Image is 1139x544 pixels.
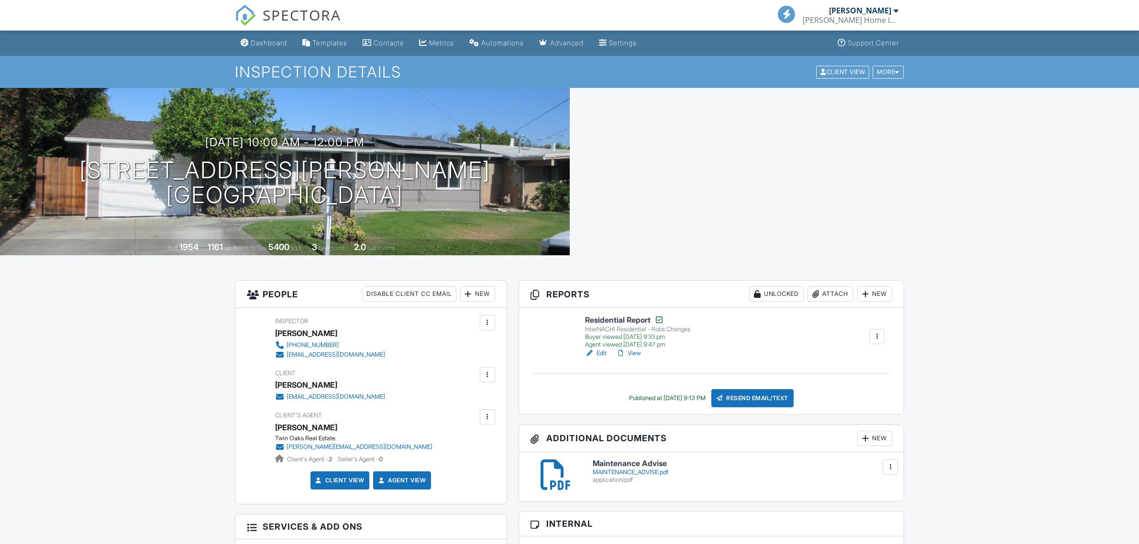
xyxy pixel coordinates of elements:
[287,351,385,359] div: [EMAIL_ADDRESS][DOMAIN_NAME]
[235,5,256,26] img: The Best Home Inspection Software - Spectora
[593,459,893,484] a: Maintenance Advise MAINTENANCE_ADVISE.pdf application/pdf
[834,34,903,52] a: Support Center
[593,468,893,476] div: MAINTENANCE_ADVISE.pdf
[848,39,899,47] div: Support Center
[275,392,385,402] a: [EMAIL_ADDRESS][DOMAIN_NAME]
[205,136,365,149] h3: [DATE] 10:00 am - 12:00 pm
[585,326,690,333] div: InterNACHI Residential - Robs Changes
[237,34,291,52] a: Dashboard
[287,456,334,463] span: Client's Agent -
[251,39,287,47] div: Dashboard
[275,370,296,377] span: Client
[299,34,351,52] a: Templates
[519,425,904,452] h3: Additional Documents
[359,34,408,52] a: Contacts
[235,514,507,539] h3: Services & Add ons
[275,340,385,350] a: [PHONE_NUMBER]
[465,34,528,52] a: Automations (Basic)
[873,65,904,78] div: More
[338,456,383,463] span: Seller's Agent -
[367,244,395,251] span: bathrooms
[816,65,869,78] div: Client View
[235,281,507,308] h3: People
[429,39,454,47] div: Metrics
[291,244,303,251] span: sq.ft.
[609,39,637,47] div: Settings
[550,39,584,47] div: Advanced
[376,476,426,485] a: Agent View
[79,158,490,208] h1: [STREET_ADDRESS][PERSON_NAME] [GEOGRAPHIC_DATA]
[593,459,893,468] h6: Maintenance Advise
[815,68,872,75] a: Client View
[275,435,440,442] div: Twin Oaks Real Estate
[857,431,892,446] div: New
[247,244,267,251] span: Lot Size
[275,378,337,392] div: [PERSON_NAME]
[312,242,317,252] div: 3
[829,6,891,15] div: [PERSON_NAME]
[179,242,199,252] div: 1954
[224,244,238,251] span: sq. ft.
[319,244,345,251] span: bedrooms
[749,286,804,302] div: Unlocked
[595,34,641,52] a: Settings
[585,315,690,348] a: Residential Report InterNACHI Residential - Robs Changes Buyer viewed [DATE] 9:33 pm Agent viewed...
[287,341,339,349] div: [PHONE_NUMBER]
[585,315,690,325] h6: Residential Report
[585,333,690,341] div: Buyer viewed [DATE] 9:33 pm
[415,34,458,52] a: Metrics
[807,286,853,302] div: Attach
[711,389,794,407] div: Resend Email/Text
[519,511,904,536] h3: Internal
[263,5,341,25] span: SPECTORA
[275,317,308,325] span: Inspector
[314,476,365,485] a: Client View
[235,13,341,33] a: SPECTORA
[379,456,383,463] strong: 0
[374,39,404,47] div: Contacts
[535,34,587,52] a: Advanced
[329,456,332,463] strong: 2
[275,420,337,435] a: [PERSON_NAME]
[275,412,322,419] span: Client's Agent
[857,286,892,302] div: New
[354,242,366,252] div: 2.0
[593,476,893,484] div: application/pdf
[235,64,905,80] h1: Inspection Details
[616,348,641,358] a: View
[275,350,385,359] a: [EMAIL_ADDRESS][DOMAIN_NAME]
[287,393,385,401] div: [EMAIL_ADDRESS][DOMAIN_NAME]
[312,39,347,47] div: Templates
[460,286,495,302] div: New
[803,15,898,25] div: Rob Bowlen Home Inspection Inc.
[362,286,456,302] div: Disable Client CC Email
[275,326,337,340] div: [PERSON_NAME]
[208,242,223,252] div: 1161
[585,341,690,348] div: Agent viewed [DATE] 9:47 pm
[268,242,289,252] div: 5400
[275,442,432,452] a: [PERSON_NAME][EMAIL_ADDRESS][DOMAIN_NAME]
[629,394,706,402] div: Published at [DATE] 9:13 PM
[167,244,178,251] span: Built
[585,348,607,358] a: Edit
[287,443,432,451] div: [PERSON_NAME][EMAIL_ADDRESS][DOMAIN_NAME]
[519,281,904,308] h3: Reports
[481,39,524,47] div: Automations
